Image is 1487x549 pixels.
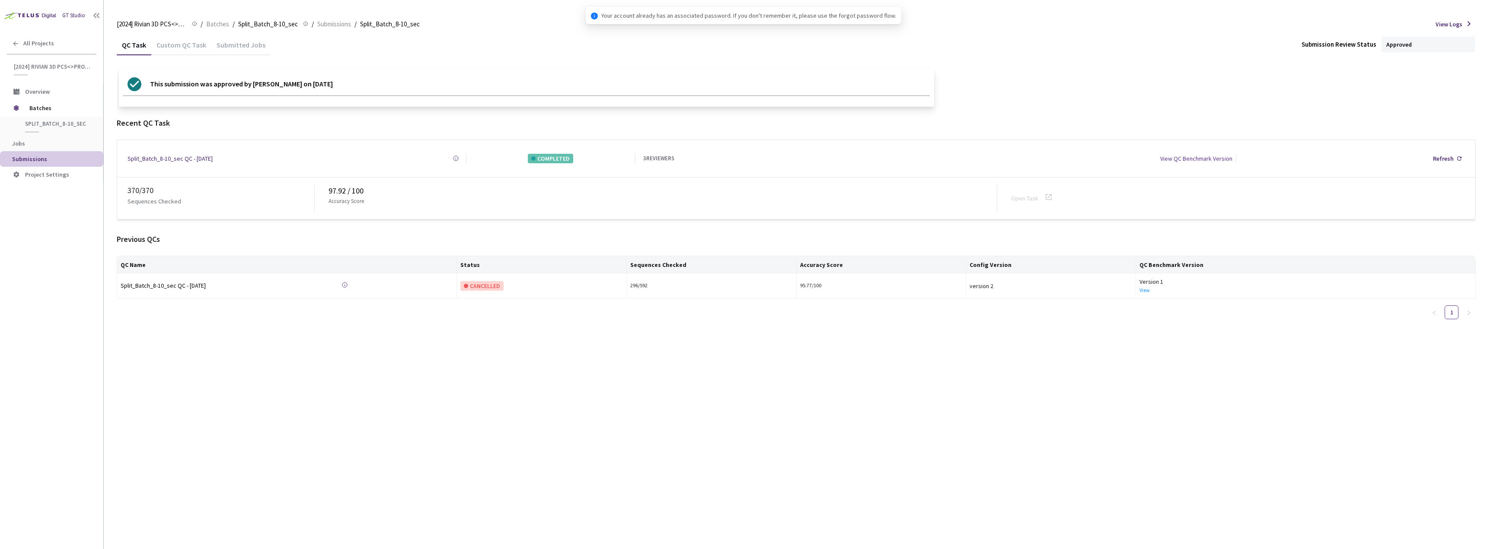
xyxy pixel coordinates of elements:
span: Jobs [12,140,25,147]
div: 370 / 370 [128,184,314,197]
li: Next Page [1462,305,1476,319]
span: Split_Batch_8-10_sec [238,19,298,29]
span: Batches [29,99,89,117]
span: Submissions [12,155,47,163]
div: version 2 [970,281,1132,291]
th: Config Version [966,256,1136,273]
span: All Projects [23,40,54,47]
th: Status [457,256,627,273]
span: View Logs [1436,19,1462,29]
li: / [233,19,235,29]
div: Refresh [1433,154,1454,163]
button: left [1427,305,1441,319]
th: QC Name [117,256,457,273]
th: Sequences Checked [627,256,797,273]
li: 1 [1445,305,1458,319]
span: Project Settings [25,171,69,178]
div: 95.77/100 [800,282,963,290]
div: Split_Batch_8-10_sec QC - [DATE] [121,281,242,290]
span: Your account already has an associated password. If you don't remember it, please use the forgot ... [601,11,896,20]
span: info-circle [591,13,598,19]
span: Overview [25,88,50,95]
a: Submissions [316,19,353,29]
div: Version 1 [1139,277,1472,286]
div: 97.92 / 100 [329,185,997,197]
div: Custom QC Task [151,41,211,55]
a: View [1139,287,1150,293]
div: Previous QCs [117,233,1476,245]
div: CANCELLED [460,281,504,291]
div: COMPLETED [528,154,573,163]
div: 3 REVIEWERS [643,154,674,163]
span: Split_Batch_8-10_sec [360,19,420,29]
p: Accuracy Score [329,197,364,206]
span: [2024] Rivian 3D PCS<>Production [14,63,91,70]
a: 1 [1445,306,1458,319]
span: [2024] Rivian 3D PCS<>Production [117,19,187,29]
a: Split_Batch_8-10_sec QC - [DATE] [121,281,242,291]
a: Split_Batch_8-10_sec QC - [DATE] [128,154,213,163]
p: This submission was approved by [PERSON_NAME] on [DATE] [150,77,333,91]
div: 296 / 592 [630,282,793,290]
a: Open Task [1011,194,1038,202]
div: GT Studio [62,11,85,20]
div: Submission Review Status [1302,39,1376,50]
a: Batches [204,19,231,29]
div: Recent QC Task [117,117,1476,129]
p: Sequences Checked [128,197,181,206]
th: QC Benchmark Version [1136,256,1476,273]
span: Batches [206,19,229,29]
div: QC Task [117,41,151,55]
button: right [1462,305,1476,319]
div: View QC Benchmark Version [1160,154,1232,163]
li: / [312,19,314,29]
span: left [1432,310,1437,315]
span: Split_Batch_8-10_sec [25,120,89,127]
li: / [201,19,203,29]
span: right [1466,310,1471,315]
span: Submissions [317,19,351,29]
th: Accuracy Score [797,256,967,273]
li: / [354,19,357,29]
li: Previous Page [1427,305,1441,319]
div: Submitted Jobs [211,41,271,55]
